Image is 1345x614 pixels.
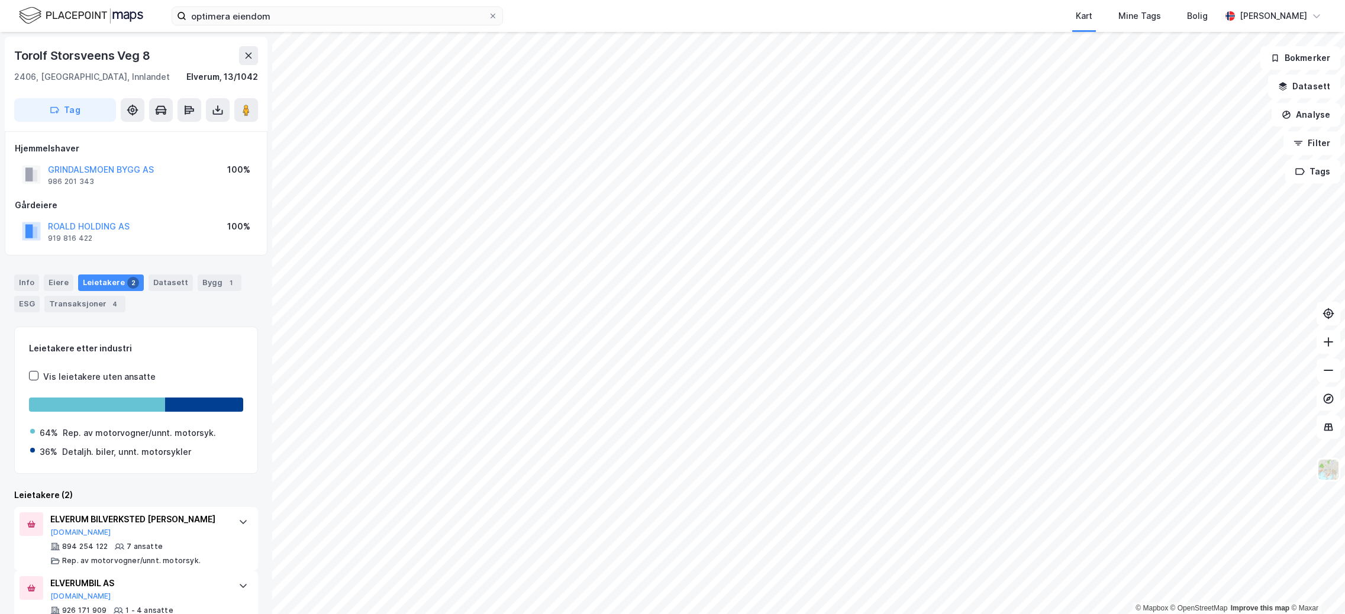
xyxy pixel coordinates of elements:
[14,488,258,502] div: Leietakere (2)
[1272,103,1340,127] button: Analyse
[14,274,39,291] div: Info
[50,576,227,590] div: ELVERUMBIL AS
[227,163,250,177] div: 100%
[44,296,125,312] div: Transaksjoner
[1285,160,1340,183] button: Tags
[1231,604,1289,612] a: Improve this map
[63,426,216,440] div: Rep. av motorvogner/unnt. motorsyk.
[1118,9,1161,23] div: Mine Tags
[40,445,57,459] div: 36%
[127,542,163,551] div: 7 ansatte
[62,445,191,459] div: Detaljh. biler, unnt. motorsykler
[225,277,237,289] div: 1
[14,98,116,122] button: Tag
[43,370,156,384] div: Vis leietakere uten ansatte
[198,274,241,291] div: Bygg
[50,512,227,526] div: ELVERUM BILVERKSTED [PERSON_NAME]
[48,234,92,243] div: 919 816 422
[14,46,152,65] div: Torolf Storsveens Veg 8
[1136,604,1168,612] a: Mapbox
[1268,75,1340,98] button: Datasett
[1187,9,1208,23] div: Bolig
[1170,604,1228,612] a: OpenStreetMap
[40,426,58,440] div: 64%
[109,298,121,310] div: 4
[1286,557,1345,614] div: Kontrollprogram for chat
[15,141,257,156] div: Hjemmelshaver
[44,274,73,291] div: Eiere
[1260,46,1340,70] button: Bokmerker
[149,274,193,291] div: Datasett
[19,5,143,26] img: logo.f888ab2527a4732fd821a326f86c7f29.svg
[78,274,144,291] div: Leietakere
[29,341,243,356] div: Leietakere etter industri
[227,219,250,234] div: 100%
[62,556,201,565] div: Rep. av motorvogner/unnt. motorsyk.
[1283,131,1340,155] button: Filter
[50,592,111,601] button: [DOMAIN_NAME]
[48,177,94,186] div: 986 201 343
[14,70,170,84] div: 2406, [GEOGRAPHIC_DATA], Innlandet
[186,70,258,84] div: Elverum, 13/1042
[62,542,108,551] div: 894 254 122
[15,198,257,212] div: Gårdeiere
[1076,9,1092,23] div: Kart
[127,277,139,289] div: 2
[50,528,111,537] button: [DOMAIN_NAME]
[1286,557,1345,614] iframe: Chat Widget
[1317,458,1340,481] img: Z
[1240,9,1307,23] div: [PERSON_NAME]
[186,7,488,25] input: Søk på adresse, matrikkel, gårdeiere, leietakere eller personer
[14,296,40,312] div: ESG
